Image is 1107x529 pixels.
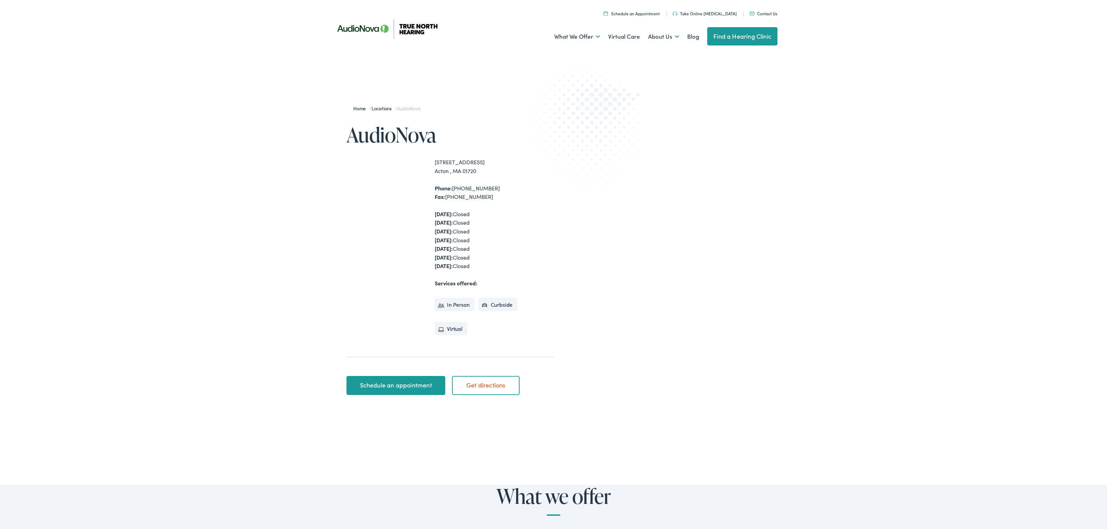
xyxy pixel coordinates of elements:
a: Get directions [452,376,520,395]
strong: [DATE]: [435,236,453,244]
span: AudioNova [397,105,420,112]
strong: Phone: [435,184,452,192]
li: In Person [435,298,474,311]
strong: [DATE]: [435,253,453,261]
strong: [DATE]: [435,227,453,235]
img: Icon symbolizing a calendar in color code ffb348 [604,11,608,16]
strong: [DATE]: [435,219,453,226]
strong: [DATE]: [435,210,453,218]
a: Schedule an appointment [346,376,445,395]
div: Closed Closed Closed Closed Closed Closed Closed [435,210,553,270]
span: / / [353,105,420,112]
a: Schedule an Appointment [604,11,660,16]
a: Home [353,105,369,112]
a: Virtual Care [608,24,640,49]
img: Headphones icon in color code ffb348 [673,12,677,16]
a: Find a Hearing Clinic [707,27,777,45]
a: Blog [687,24,699,49]
strong: Fax: [435,193,445,200]
a: Contact Us [750,11,777,16]
li: Virtual [435,322,467,336]
a: What We Offer [554,24,600,49]
div: [STREET_ADDRESS] Acton , MA 01720 [435,158,553,175]
img: Mail icon in color code ffb348, used for communication purposes [750,12,754,15]
div: [PHONE_NUMBER] [PHONE_NUMBER] [435,184,553,201]
h2: What we offer [367,485,740,516]
a: Locations [372,105,395,112]
strong: [DATE]: [435,245,453,252]
h1: AudioNova [346,124,553,146]
li: Curbside [479,298,518,311]
strong: Services offered: [435,279,477,287]
a: Take Online [MEDICAL_DATA] [673,11,737,16]
a: About Us [648,24,679,49]
strong: [DATE]: [435,262,453,269]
